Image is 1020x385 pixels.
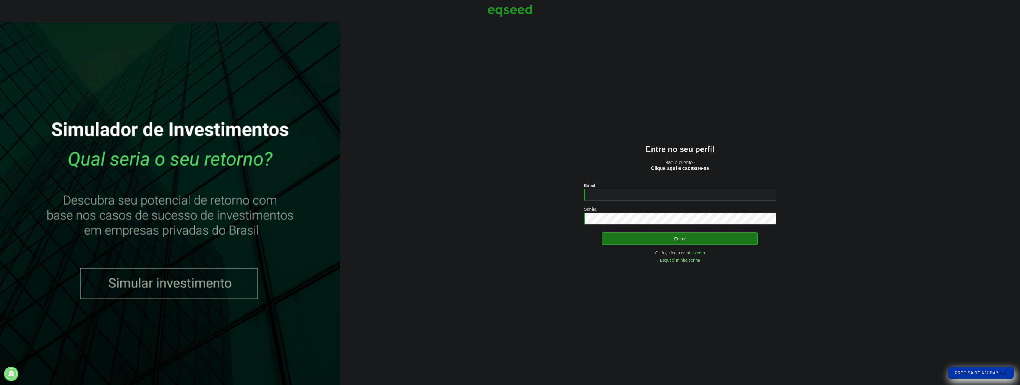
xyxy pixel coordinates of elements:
label: Senha [584,207,596,211]
a: Clique aqui e cadastre-se [651,166,709,171]
h2: Entre no seu perfil [352,145,1008,154]
label: Email [584,183,595,188]
img: EqSeed Logo [487,3,533,18]
p: Não é cliente? [352,160,1008,171]
a: Esqueci minha senha [660,258,700,262]
div: Ou faça login com [584,251,776,255]
button: Entrar [602,232,758,245]
a: LinkedIn [689,251,705,255]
